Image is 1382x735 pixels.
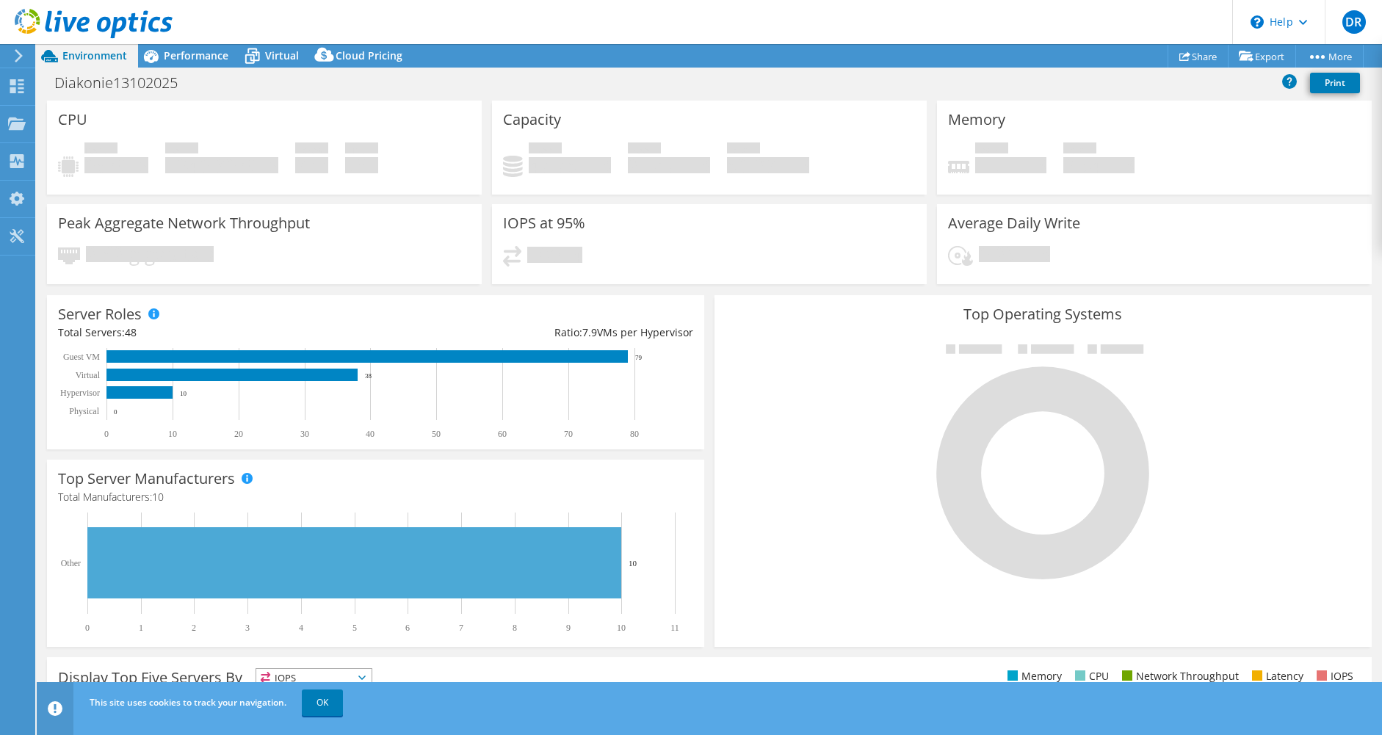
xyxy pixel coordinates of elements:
[125,325,137,339] span: 48
[1118,668,1239,684] li: Network Throughput
[1004,668,1062,684] li: Memory
[1168,45,1229,68] a: Share
[1248,668,1303,684] li: Latency
[1228,45,1296,68] a: Export
[459,623,463,633] text: 7
[245,623,250,633] text: 3
[727,157,809,173] h4: 69.23 TiB
[104,429,109,439] text: 0
[948,215,1080,231] h3: Average Daily Write
[628,142,661,157] span: Free
[84,157,148,173] h4: 96 GHz
[727,142,760,157] span: Total
[69,406,99,416] text: Physical
[58,215,310,231] h3: Peak Aggregate Network Throughput
[336,48,402,62] span: Cloud Pricing
[192,623,196,633] text: 2
[979,246,1050,262] h4: 9.25 TiB
[345,157,378,173] h4: 58
[139,623,143,633] text: 1
[295,142,328,157] span: Cores
[76,370,101,380] text: Virtual
[498,429,507,439] text: 60
[299,623,303,633] text: 4
[61,558,81,568] text: Other
[165,142,198,157] span: Net CPU
[527,247,582,263] h4: 10914
[58,306,142,322] h3: Server Roles
[1313,668,1353,684] li: IOPS
[345,142,378,157] span: CPU Sockets
[164,48,228,62] span: Performance
[165,157,278,173] h4: 1249.39 GHz
[630,429,639,439] text: 80
[58,325,375,341] div: Total Servers:
[975,142,1008,157] span: Peak Memory Usage
[529,142,562,157] span: Used
[180,390,187,397] text: 10
[529,157,611,173] h4: 47.76 TiB
[365,372,372,380] text: 38
[62,48,127,62] span: Environment
[1342,10,1366,34] span: DR
[152,490,164,504] span: 10
[60,388,100,398] text: Hypervisor
[375,325,692,341] div: Ratio: VMs per Hypervisor
[256,669,372,687] span: IOPS
[352,623,357,633] text: 5
[58,489,693,505] h4: Total Manufacturers:
[1295,45,1364,68] a: More
[84,142,117,157] span: Peak CPU
[58,112,87,128] h3: CPU
[635,354,643,361] text: 79
[1251,15,1264,29] svg: \n
[58,471,235,487] h3: Top Server Manufacturers
[234,429,243,439] text: 20
[726,306,1361,322] h3: Top Operating Systems
[503,112,561,128] h3: Capacity
[582,325,597,339] span: 7.9
[168,429,177,439] text: 10
[1063,142,1096,157] span: Total Memory
[1310,73,1360,93] a: Print
[564,429,573,439] text: 70
[513,623,517,633] text: 8
[670,623,679,633] text: 11
[503,215,585,231] h3: IOPS at 95%
[300,429,309,439] text: 30
[86,246,214,262] h4: 2.62 gigabits/s
[566,623,571,633] text: 9
[265,48,299,62] span: Virtual
[366,429,375,439] text: 40
[48,75,200,91] h1: Diakonie13102025
[617,623,626,633] text: 10
[432,429,441,439] text: 50
[295,157,328,173] h4: 377
[90,696,286,709] span: This site uses cookies to track your navigation.
[302,689,343,716] a: OK
[405,623,410,633] text: 6
[85,623,90,633] text: 0
[948,112,1005,128] h3: Memory
[114,408,117,416] text: 0
[628,157,710,173] h4: 21.47 TiB
[975,157,1046,173] h4: 1.51 TiB
[1071,668,1109,684] li: CPU
[1063,157,1135,173] h4: 2.54 TiB
[63,352,100,362] text: Guest VM
[629,559,637,568] text: 10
